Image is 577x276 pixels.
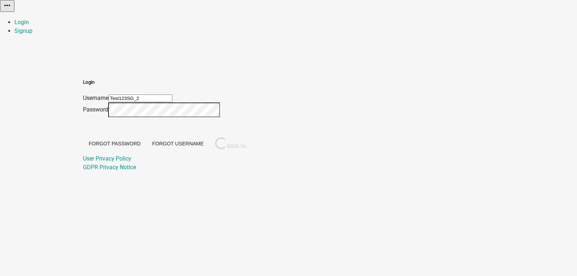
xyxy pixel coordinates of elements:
[83,137,146,150] button: Forgot Password
[83,155,131,162] a: User Privacy Policy
[215,143,250,149] span: SIGN IN...
[83,79,256,86] h5: Login
[83,164,136,171] a: GDPR Privacy Notice
[14,27,32,34] a: Signup
[146,137,210,150] button: Forgot Username
[83,95,109,101] label: Username
[210,135,256,153] button: SIGN IN...
[14,19,29,26] a: Login
[83,106,108,113] label: Password
[3,1,12,10] i: more_horiz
